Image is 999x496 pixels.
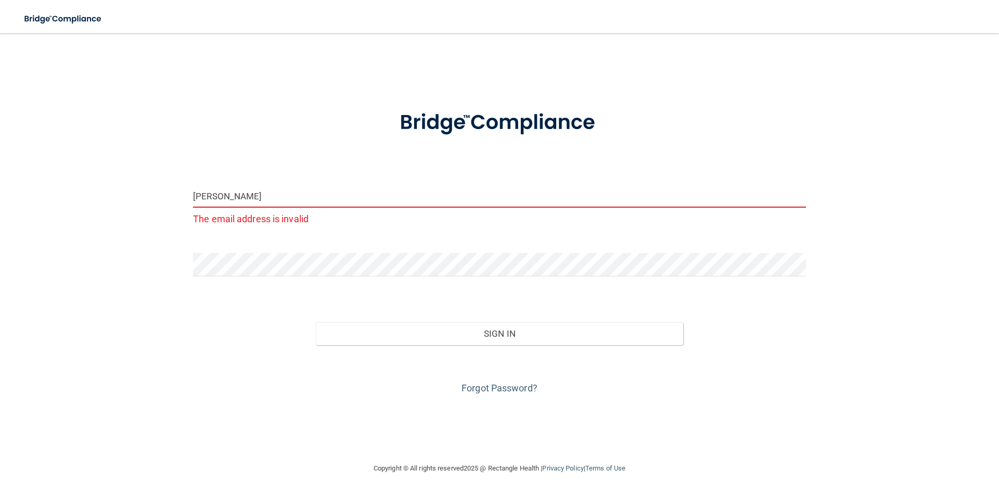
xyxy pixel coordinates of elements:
button: Sign In [316,322,684,345]
img: bridge_compliance_login_screen.278c3ca4.svg [16,8,111,30]
a: Forgot Password? [462,383,537,393]
div: Copyright © All rights reserved 2025 @ Rectangle Health | | [310,452,689,485]
a: Terms of Use [585,464,625,472]
input: Email [193,184,806,208]
img: bridge_compliance_login_screen.278c3ca4.svg [378,96,621,150]
p: The email address is invalid [193,210,806,227]
a: Privacy Policy [542,464,583,472]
